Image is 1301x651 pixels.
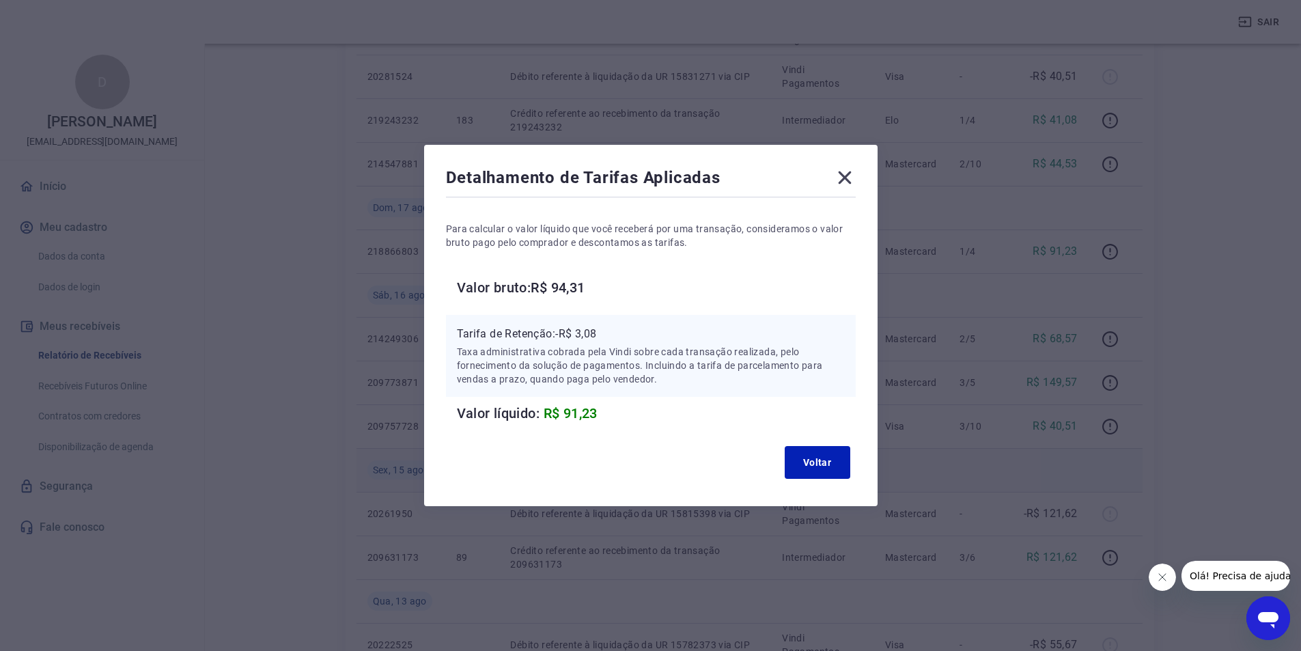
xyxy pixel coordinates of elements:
p: Para calcular o valor líquido que você receberá por uma transação, consideramos o valor bruto pag... [446,222,856,249]
p: Tarifa de Retenção: -R$ 3,08 [457,326,845,342]
p: Taxa administrativa cobrada pela Vindi sobre cada transação realizada, pelo fornecimento da soluç... [457,345,845,386]
h6: Valor líquido: [457,402,856,424]
iframe: Botão para abrir a janela de mensagens [1246,596,1290,640]
button: Voltar [785,446,850,479]
div: Detalhamento de Tarifas Aplicadas [446,167,856,194]
h6: Valor bruto: R$ 94,31 [457,277,856,299]
iframe: Fechar mensagem [1149,564,1176,591]
iframe: Mensagem da empresa [1181,561,1290,591]
span: R$ 91,23 [544,405,598,421]
span: Olá! Precisa de ajuda? [8,10,115,20]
